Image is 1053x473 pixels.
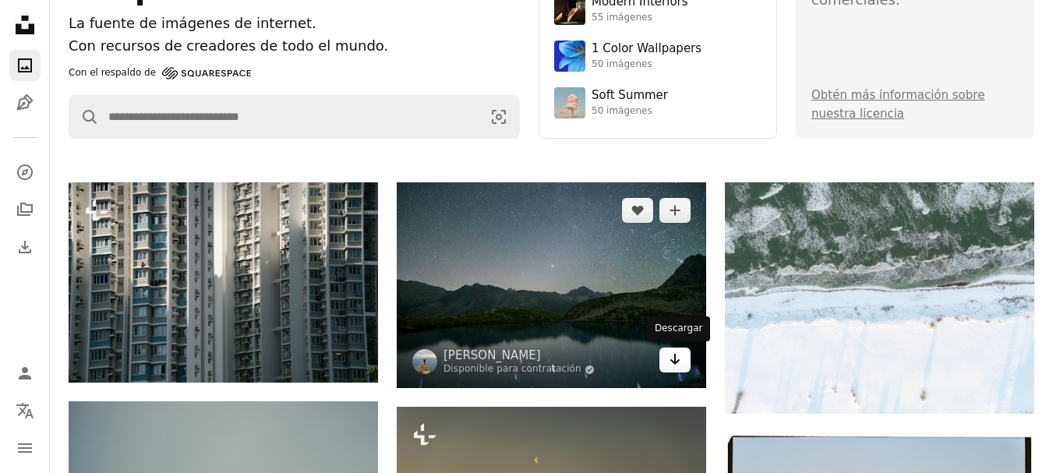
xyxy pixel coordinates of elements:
[69,12,520,35] h1: La fuente de imágenes de internet.
[592,58,701,71] div: 50 imágenes
[622,198,653,223] button: Me gusta
[592,105,668,118] div: 50 imágenes
[659,198,691,223] button: Añade a la colección
[9,9,41,44] a: Inicio — Unsplash
[554,87,585,118] img: premium_photo-1749544311043-3a6a0c8d54af
[725,291,1034,305] a: Paisaje cubierto de nieve con agua congelada
[592,12,688,24] div: 55 imágenes
[397,182,706,388] img: Cielo nocturno estrellado sobre un tranquilo lago de montaña
[69,64,251,83] a: Con el respaldo de
[69,182,378,383] img: Altos edificios de apartamentos con muchas ventanas y balcones.
[69,35,520,58] p: Con recursos de creadores de todo el mundo.
[9,194,41,225] a: Colecciones
[397,278,706,292] a: Cielo nocturno estrellado sobre un tranquilo lago de montaña
[69,275,378,289] a: Altos edificios de apartamentos con muchas ventanas y balcones.
[9,50,41,81] a: Fotos
[9,358,41,389] a: Iniciar sesión / Registrarse
[647,316,710,341] div: Descargar
[659,348,691,372] a: Descargar
[9,432,41,464] button: Menú
[592,41,701,57] div: 1 Color Wallpapers
[554,41,585,72] img: premium_photo-1688045582333-c8b6961773e0
[592,88,668,104] div: Soft Summer
[811,88,984,121] a: Obtén más información sobre nuestra licencia
[9,395,41,426] button: Idioma
[479,96,519,138] button: Búsqueda visual
[554,87,761,118] a: Soft Summer50 imágenes
[443,348,595,363] a: [PERSON_NAME]
[412,349,437,374] img: Ve al perfil de Vladislav Zakharevich
[9,231,41,263] a: Historial de descargas
[69,95,520,139] form: Encuentra imágenes en todo el sitio
[9,87,41,118] a: Ilustraciones
[9,157,41,188] a: Explorar
[554,41,761,72] a: 1 Color Wallpapers50 imágenes
[443,363,595,376] a: Disponible para contratación
[69,96,99,138] button: Buscar en Unsplash
[725,182,1034,414] img: Paisaje cubierto de nieve con agua congelada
